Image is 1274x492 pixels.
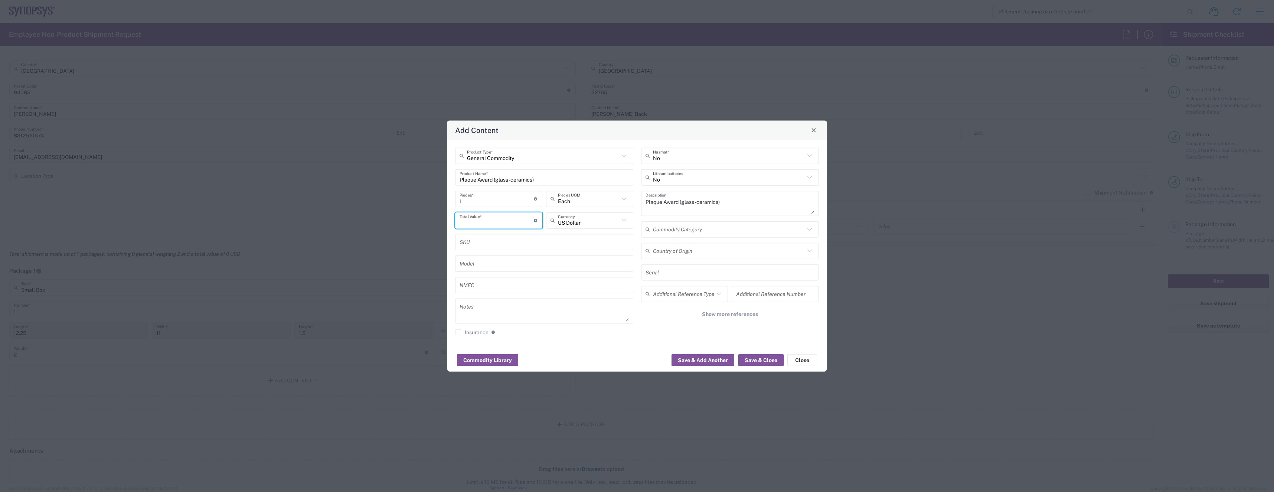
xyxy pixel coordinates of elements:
label: Insurance [455,329,489,335]
button: Save & Add Another [672,354,734,366]
button: Close [787,354,817,366]
button: Save & Close [738,354,784,366]
h4: Add Content [455,125,499,136]
button: Close [808,125,819,135]
button: Commodity Library [457,354,518,366]
span: Show more references [702,310,758,317]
